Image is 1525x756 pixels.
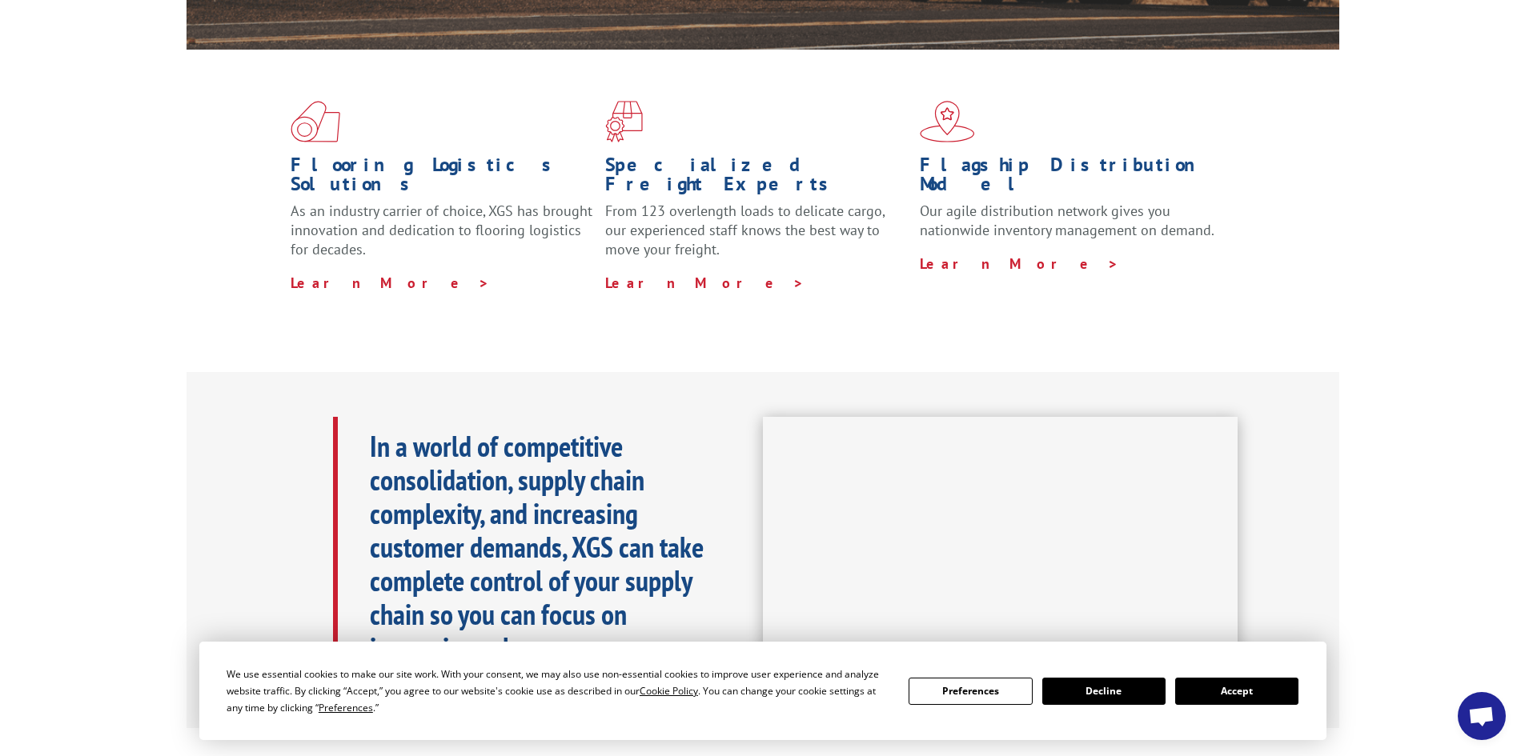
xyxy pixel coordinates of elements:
[1042,678,1166,705] button: Decline
[920,101,975,142] img: xgs-icon-flagship-distribution-model-red
[605,202,908,273] p: From 123 overlength loads to delicate cargo, our experienced staff knows the best way to move you...
[763,417,1238,684] iframe: XGS Logistics Solutions
[920,155,1222,202] h1: Flagship Distribution Model
[605,101,643,142] img: xgs-icon-focused-on-flooring-red
[909,678,1032,705] button: Preferences
[319,701,373,714] span: Preferences
[605,155,908,202] h1: Specialized Freight Experts
[640,684,698,698] span: Cookie Policy
[920,202,1214,239] span: Our agile distribution network gives you nationwide inventory management on demand.
[1458,692,1506,740] div: Open chat
[199,642,1326,740] div: Cookie Consent Prompt
[291,101,340,142] img: xgs-icon-total-supply-chain-intelligence-red
[227,666,889,716] div: We use essential cookies to make our site work. With your consent, we may also use non-essential ...
[291,202,592,258] span: As an industry carrier of choice, XGS has brought innovation and dedication to flooring logistics...
[605,274,805,292] a: Learn More >
[291,155,593,202] h1: Flooring Logistics Solutions
[920,254,1119,273] a: Learn More >
[291,274,490,292] a: Learn More >
[370,427,704,666] b: In a world of competitive consolidation, supply chain complexity, and increasing customer demands...
[1175,678,1298,705] button: Accept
